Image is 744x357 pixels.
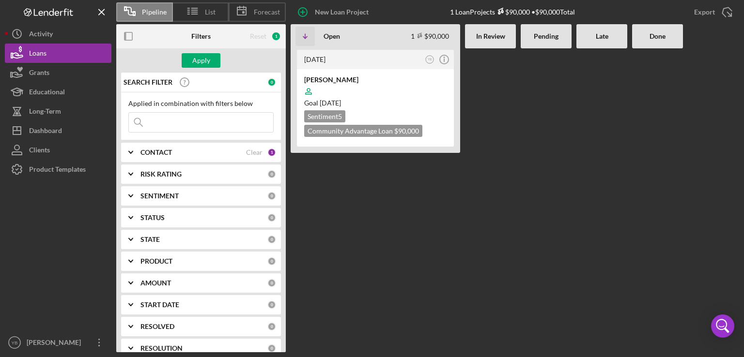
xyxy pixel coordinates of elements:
[5,102,111,121] button: Long-Term
[711,314,734,338] div: Open Intercom Messenger
[304,125,422,137] div: Community Advantage Loan
[5,63,111,82] button: Grants
[267,257,276,266] div: 0
[320,99,341,107] time: 12/08/2025
[29,121,62,143] div: Dashboard
[140,323,174,330] b: RESOLVED
[124,78,172,86] b: SEARCH FILTER
[246,149,263,156] div: Clear
[5,44,111,63] button: Loans
[267,344,276,353] div: 0
[596,32,608,40] b: Late
[694,2,715,22] div: Export
[5,333,111,352] button: YB[PERSON_NAME]
[267,78,276,87] div: 0
[267,279,276,287] div: 0
[140,301,179,309] b: START DATE
[267,170,276,178] div: 0
[650,32,666,40] b: Done
[140,170,182,178] b: RISK RATING
[140,236,160,243] b: STATE
[142,8,167,16] span: Pipeline
[267,213,276,222] div: 0
[140,344,183,352] b: RESOLUTION
[24,333,87,355] div: [PERSON_NAME]
[29,44,46,65] div: Loans
[5,24,111,44] button: Activity
[5,160,111,179] button: Product Templates
[205,8,216,16] span: List
[534,32,558,40] b: Pending
[5,82,111,102] button: Educational
[450,8,575,16] div: 1 Loan Projects • $90,000 Total
[291,2,378,22] button: New Loan Project
[304,99,341,107] span: Goal
[140,149,172,156] b: CONTACT
[140,192,179,200] b: SENTIMENT
[254,8,280,16] span: Forecast
[304,110,345,122] div: Sentiment 5
[29,82,65,104] div: Educational
[304,75,447,85] div: [PERSON_NAME]
[5,140,111,160] button: Clients
[315,2,369,22] div: New Loan Project
[29,140,50,162] div: Clients
[495,8,530,16] div: $90,000
[128,100,274,107] div: Applied in combination with filters below
[250,32,266,40] div: Reset
[411,32,449,40] div: 1 $90,000
[295,48,455,148] a: [DATE]YB[PERSON_NAME]Goal [DATE]Sentiment5Community Advantage Loan $90,000
[684,2,739,22] button: Export
[267,148,276,157] div: 1
[140,257,172,265] b: PRODUCT
[428,58,432,61] text: YB
[267,235,276,244] div: 0
[29,63,49,85] div: Grants
[140,214,165,222] b: STATUS
[5,121,111,140] button: Dashboard
[394,127,419,135] span: $90,000
[324,32,340,40] b: Open
[267,300,276,309] div: 0
[182,53,220,68] button: Apply
[12,340,18,345] text: YB
[267,192,276,200] div: 0
[423,53,436,66] button: YB
[191,32,211,40] b: Filters
[29,24,53,46] div: Activity
[304,55,325,63] time: 2025-10-03 10:39
[192,53,210,68] div: Apply
[29,160,86,181] div: Product Templates
[140,279,171,287] b: AMOUNT
[267,322,276,331] div: 0
[271,31,281,41] div: 1
[476,32,505,40] b: In Review
[29,102,61,123] div: Long-Term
